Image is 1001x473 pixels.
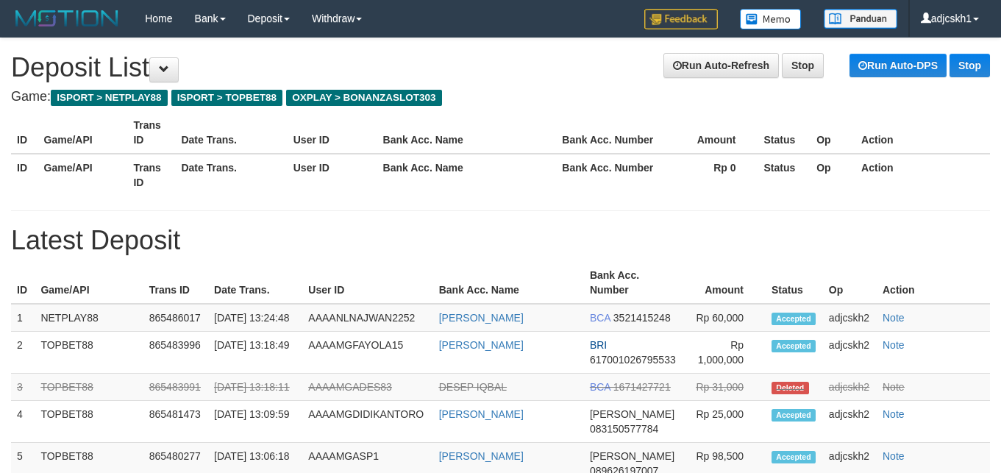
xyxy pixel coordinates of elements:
[11,53,990,82] h1: Deposit List
[590,408,674,420] span: [PERSON_NAME]
[11,90,990,104] h4: Game:
[143,374,208,401] td: 865483991
[613,312,671,324] span: 3521415248
[644,9,718,29] img: Feedback.jpg
[175,112,287,154] th: Date Trans.
[684,332,766,374] td: Rp 1,000,000
[556,154,668,196] th: Bank Acc. Number
[758,112,811,154] th: Status
[883,450,905,462] a: Note
[772,382,809,394] span: Deleted
[439,339,524,351] a: [PERSON_NAME]
[740,9,802,29] img: Button%20Memo.svg
[175,154,287,196] th: Date Trans.
[208,401,302,443] td: [DATE] 13:09:59
[38,154,128,196] th: Game/API
[684,374,766,401] td: Rp 31,000
[143,332,208,374] td: 865483996
[590,381,610,393] span: BCA
[127,154,175,196] th: Trans ID
[11,374,35,401] td: 3
[669,112,758,154] th: Amount
[855,112,990,154] th: Action
[849,54,947,77] a: Run Auto-DPS
[35,304,143,332] td: NETPLAY88
[663,53,779,78] a: Run Auto-Refresh
[433,262,584,304] th: Bank Acc. Name
[782,53,824,78] a: Stop
[302,262,432,304] th: User ID
[684,401,766,443] td: Rp 25,000
[439,450,524,462] a: [PERSON_NAME]
[11,154,38,196] th: ID
[883,381,905,393] a: Note
[684,304,766,332] td: Rp 60,000
[823,332,877,374] td: adjcskh2
[11,7,123,29] img: MOTION_logo.png
[823,401,877,443] td: adjcskh2
[823,262,877,304] th: Op
[35,374,143,401] td: TOPBET88
[35,262,143,304] th: Game/API
[302,304,432,332] td: AAAANLNAJWAN2252
[590,450,674,462] span: [PERSON_NAME]
[143,304,208,332] td: 865486017
[208,332,302,374] td: [DATE] 13:18:49
[302,401,432,443] td: AAAAMGDIDIKANTORO
[208,262,302,304] th: Date Trans.
[883,312,905,324] a: Note
[772,313,816,325] span: Accepted
[811,112,855,154] th: Op
[288,154,377,196] th: User ID
[556,112,668,154] th: Bank Acc. Number
[302,374,432,401] td: AAAAMGADES83
[11,262,35,304] th: ID
[877,262,990,304] th: Action
[584,262,684,304] th: Bank Acc. Number
[823,374,877,401] td: adjcskh2
[143,401,208,443] td: 865481473
[11,332,35,374] td: 2
[302,332,432,374] td: AAAAMGFAYOLA15
[590,354,676,366] span: 617001026795533
[772,340,816,352] span: Accepted
[35,401,143,443] td: TOPBET88
[439,312,524,324] a: [PERSON_NAME]
[613,381,671,393] span: 1671427721
[669,154,758,196] th: Rp 0
[439,381,507,393] a: DESEP IQBAL
[377,112,557,154] th: Bank Acc. Name
[35,332,143,374] td: TOPBET88
[38,112,128,154] th: Game/API
[377,154,557,196] th: Bank Acc. Name
[51,90,168,106] span: ISPORT > NETPLAY88
[439,408,524,420] a: [PERSON_NAME]
[758,154,811,196] th: Status
[11,401,35,443] td: 4
[11,112,38,154] th: ID
[811,154,855,196] th: Op
[824,9,897,29] img: panduan.png
[286,90,442,106] span: OXPLAY > BONANZASLOT303
[208,374,302,401] td: [DATE] 13:18:11
[288,112,377,154] th: User ID
[143,262,208,304] th: Trans ID
[883,339,905,351] a: Note
[766,262,823,304] th: Status
[855,154,990,196] th: Action
[772,451,816,463] span: Accepted
[11,226,990,255] h1: Latest Deposit
[127,112,175,154] th: Trans ID
[590,312,610,324] span: BCA
[590,339,607,351] span: BRI
[772,409,816,422] span: Accepted
[883,408,905,420] a: Note
[950,54,990,77] a: Stop
[684,262,766,304] th: Amount
[590,423,658,435] span: 083150577784
[11,304,35,332] td: 1
[208,304,302,332] td: [DATE] 13:24:48
[171,90,282,106] span: ISPORT > TOPBET88
[823,304,877,332] td: adjcskh2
